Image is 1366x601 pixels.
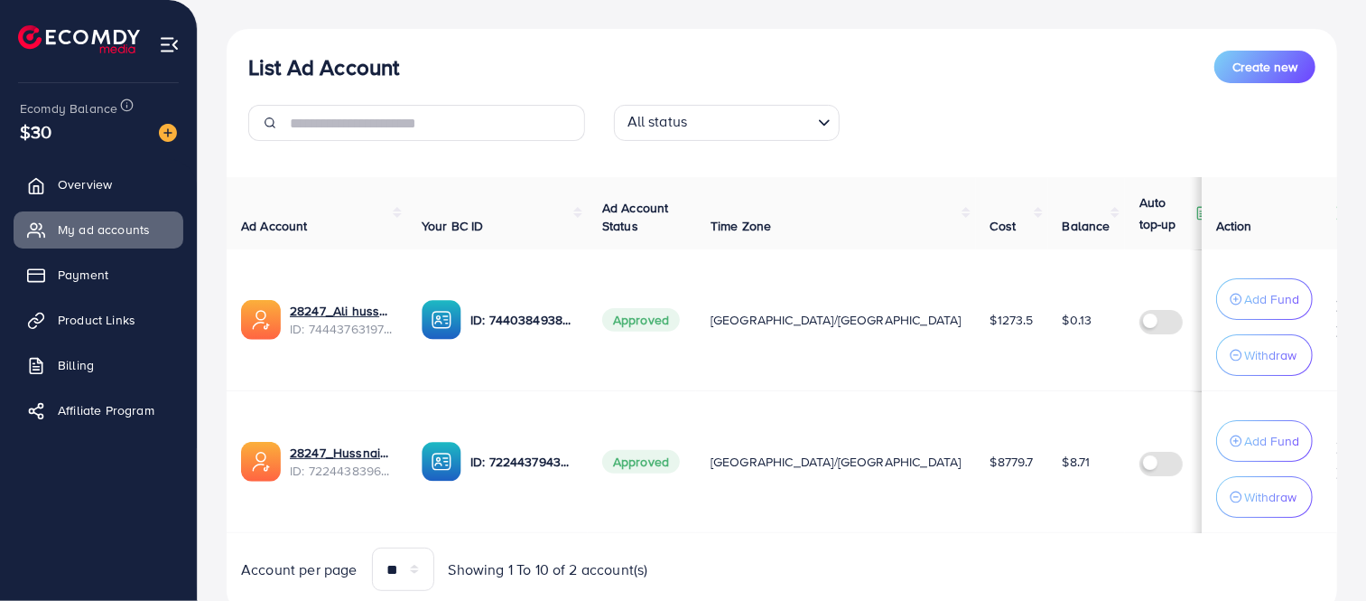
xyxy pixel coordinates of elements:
[58,401,154,419] span: Affiliate Program
[290,302,393,320] a: 28247_Ali hussnain_1733278939993
[422,442,461,482] img: ic-ba-acc.ded83a64.svg
[1244,344,1296,366] p: Withdraw
[1214,51,1315,83] button: Create new
[58,311,135,329] span: Product Links
[58,175,112,193] span: Overview
[14,166,183,202] a: Overview
[290,462,393,480] span: ID: 7224438396242935809
[1063,453,1091,471] span: $8.71
[602,199,669,235] span: Ad Account Status
[990,311,1034,329] span: $1273.5
[449,559,648,580] span: Showing 1 To 10 of 2 account(s)
[241,300,281,340] img: ic-ads-acc.e4c84228.svg
[602,308,680,332] span: Approved
[1289,520,1352,587] iframe: Chat
[711,217,771,235] span: Time Zone
[290,320,393,338] span: ID: 7444376319784910865
[1063,217,1110,235] span: Balance
[248,54,399,80] h3: List Ad Account
[58,356,94,374] span: Billing
[241,559,358,580] span: Account per page
[241,442,281,482] img: ic-ads-acc.e4c84228.svg
[692,108,810,136] input: Search for option
[422,217,484,235] span: Your BC ID
[1216,420,1313,462] button: Add Fund
[1063,311,1092,329] span: $0.13
[422,300,461,340] img: ic-ba-acc.ded83a64.svg
[1216,334,1313,376] button: Withdraw
[159,34,180,55] img: menu
[290,302,393,339] div: <span class='underline'>28247_Ali hussnain_1733278939993</span></br>7444376319784910865
[624,108,692,136] span: All status
[290,444,393,462] a: 28247_Hussnains Ad Account_1682070647889
[1216,476,1313,518] button: Withdraw
[20,99,117,117] span: Ecomdy Balance
[14,257,183,293] a: Payment
[241,217,308,235] span: Ad Account
[1244,486,1296,508] p: Withdraw
[290,444,393,481] div: <span class='underline'>28247_Hussnains Ad Account_1682070647889</span></br>7224438396242935809
[1216,278,1313,320] button: Add Fund
[470,451,573,473] p: ID: 7224437943795236866
[990,217,1017,235] span: Cost
[58,221,150,239] span: My ad accounts
[14,211,183,248] a: My ad accounts
[711,311,962,329] span: [GEOGRAPHIC_DATA]/[GEOGRAPHIC_DATA]
[470,309,573,331] p: ID: 7440384938064789521
[58,266,108,284] span: Payment
[602,450,680,474] span: Approved
[1216,217,1252,235] span: Action
[14,392,183,428] a: Affiliate Program
[1244,430,1299,452] p: Add Fund
[990,453,1034,471] span: $8779.7
[14,347,183,383] a: Billing
[1232,58,1297,76] span: Create new
[1244,288,1299,310] p: Add Fund
[159,124,177,142] img: image
[14,302,183,338] a: Product Links
[711,453,962,471] span: [GEOGRAPHIC_DATA]/[GEOGRAPHIC_DATA]
[20,118,51,145] span: $30
[18,25,140,53] img: logo
[614,105,840,141] div: Search for option
[1139,192,1192,235] p: Auto top-up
